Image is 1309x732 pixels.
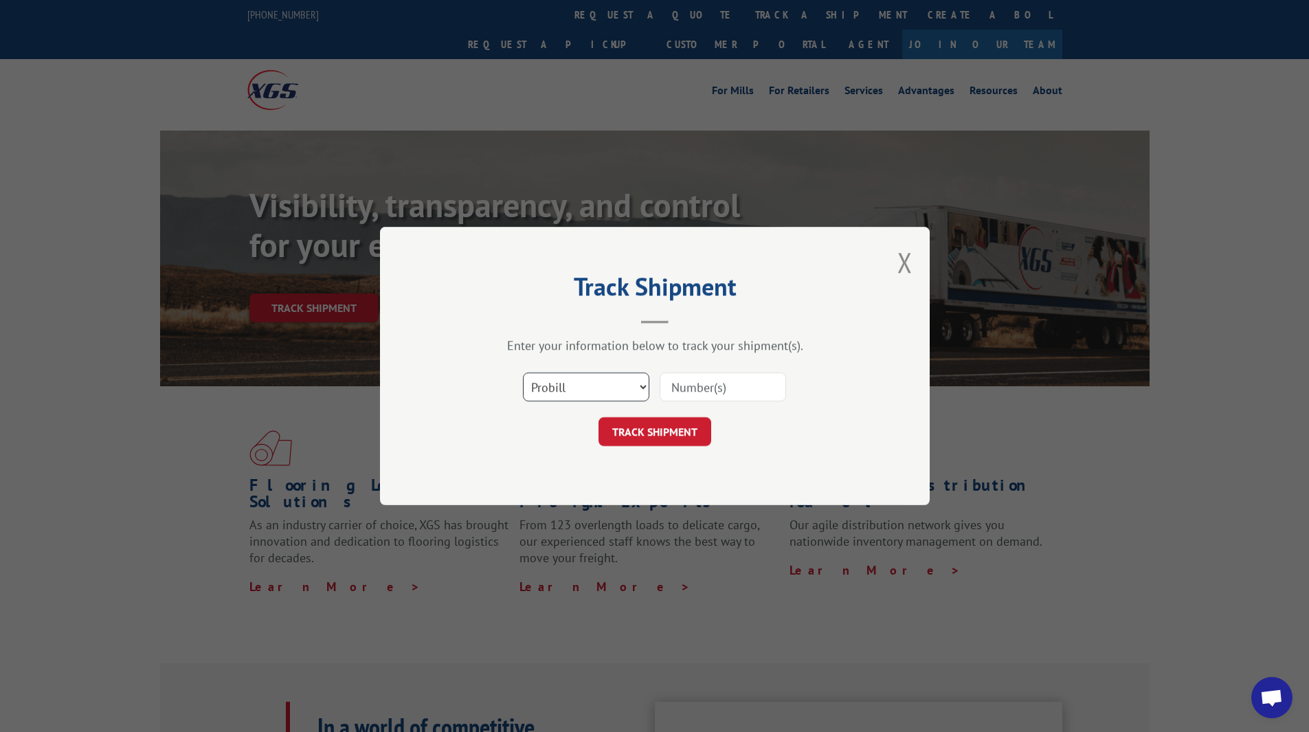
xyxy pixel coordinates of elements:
div: Enter your information below to track your shipment(s). [449,337,861,353]
button: TRACK SHIPMENT [598,417,711,446]
input: Number(s) [660,373,786,401]
div: Open chat [1251,677,1293,718]
button: Close modal [897,244,913,280]
h2: Track Shipment [449,277,861,303]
